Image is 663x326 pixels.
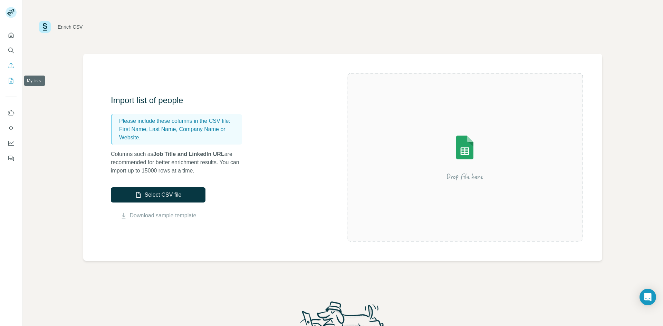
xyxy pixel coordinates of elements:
[6,137,17,149] button: Dashboard
[403,116,527,199] img: Surfe Illustration - Drop file here or select below
[111,150,249,175] p: Columns such as are recommended for better enrichment results. You can import up to 15000 rows at...
[640,289,656,305] div: Open Intercom Messenger
[6,29,17,41] button: Quick start
[39,21,51,33] img: Surfe Logo
[6,75,17,87] button: My lists
[111,95,249,106] h3: Import list of people
[6,59,17,72] button: Enrich CSV
[111,187,205,202] button: Select CSV file
[111,211,205,220] button: Download sample template
[6,152,17,165] button: Feedback
[119,117,239,125] p: Please include these columns in the CSV file:
[153,151,224,157] span: Job Title and LinkedIn URL
[58,23,83,30] div: Enrich CSV
[6,107,17,119] button: Use Surfe on LinkedIn
[6,44,17,57] button: Search
[130,211,196,220] a: Download sample template
[119,125,239,142] p: First Name, Last Name, Company Name or Website.
[6,122,17,134] button: Use Surfe API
